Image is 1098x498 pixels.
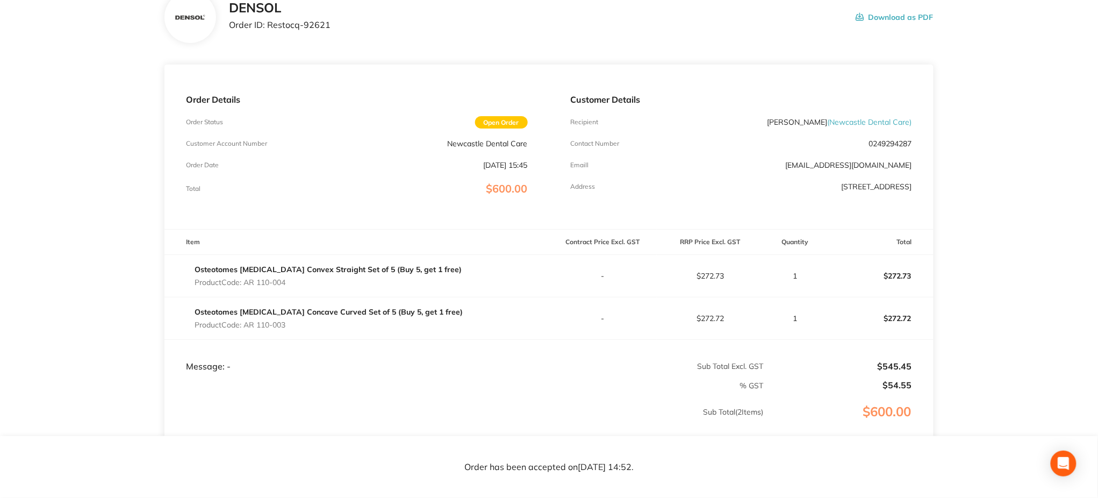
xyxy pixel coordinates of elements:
p: Customer Account Number [186,140,267,147]
p: 1 [765,272,825,280]
p: 0249294287 [869,139,912,148]
h2: DENSOL [229,1,331,16]
th: Contract Price Excl. GST [549,230,657,255]
p: $600.00 [765,404,933,441]
p: Sub Total Excl. GST [550,362,764,371]
button: Download as PDF [856,1,934,34]
p: Recipient [571,118,599,126]
p: Emaill [571,161,589,169]
p: - [550,314,656,323]
div: Open Intercom Messenger [1051,451,1077,476]
p: [STREET_ADDRESS] [842,182,912,191]
a: [EMAIL_ADDRESS][DOMAIN_NAME] [786,160,912,170]
a: Osteotomes [MEDICAL_DATA] Concave Curved Set of 5 (Buy 5, get 1 free) [195,307,463,317]
p: Order has been accepted on [DATE] 14:52 . [464,463,634,472]
th: Quantity [764,230,826,255]
p: Order ID: Restocq- 92621 [229,20,331,30]
p: Newcastle Dental Care [448,139,528,148]
p: Product Code: AR 110-003 [195,321,463,329]
p: Total [186,185,200,193]
th: Item [164,230,549,255]
span: ( Newcastle Dental Care ) [828,117,912,127]
p: Product Code: AR 110-004 [195,278,462,287]
p: [DATE] 15:45 [484,161,528,169]
p: Order Status [186,118,223,126]
p: $54.55 [765,380,912,390]
p: $272.72 [826,305,932,331]
p: % GST [165,381,763,390]
p: $272.72 [657,314,764,323]
p: - [550,272,656,280]
p: Customer Details [571,95,912,104]
p: Contact Number [571,140,620,147]
p: 1 [765,314,825,323]
td: Message: - [164,340,549,372]
a: Osteotomes [MEDICAL_DATA] Convex Straight Set of 5 (Buy 5, get 1 free) [195,265,462,274]
p: Address [571,183,595,190]
p: Sub Total ( 2 Items) [165,408,763,438]
p: [PERSON_NAME] [767,118,912,126]
span: $600.00 [486,182,528,195]
p: Order Date [186,161,219,169]
p: Order Details [186,95,527,104]
p: $545.45 [765,361,912,371]
span: Open Order [475,116,528,129]
p: $272.73 [826,263,932,289]
th: Total [826,230,933,255]
p: $272.73 [657,272,764,280]
th: RRP Price Excl. GST [657,230,764,255]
